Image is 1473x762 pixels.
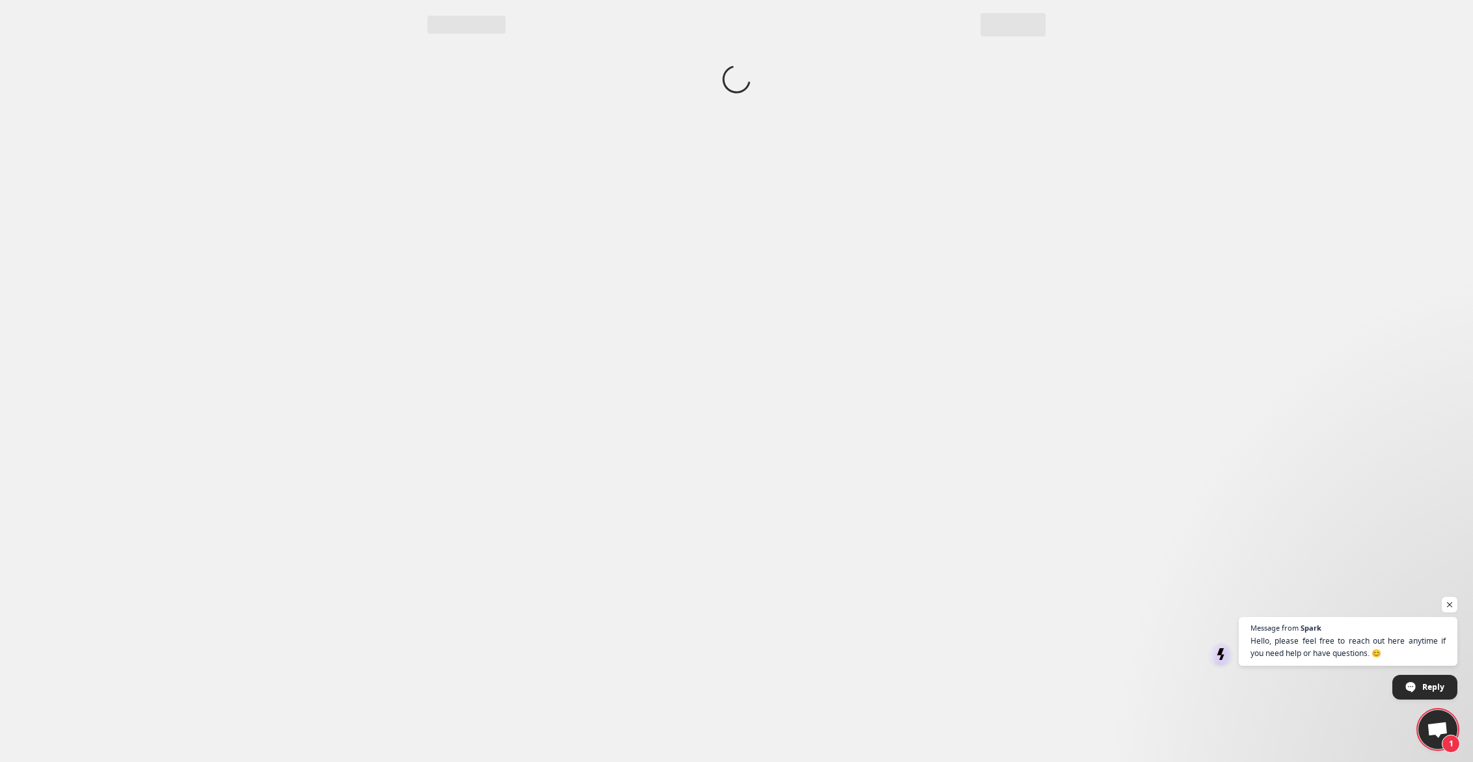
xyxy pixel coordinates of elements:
span: 1 [1442,735,1460,753]
span: Spark [1301,624,1321,631]
span: Hello, please feel free to reach out here anytime if you need help or have questions. 😊 [1250,635,1446,659]
span: Reply [1422,676,1444,698]
span: Message from [1250,624,1299,631]
div: Open chat [1418,710,1457,749]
